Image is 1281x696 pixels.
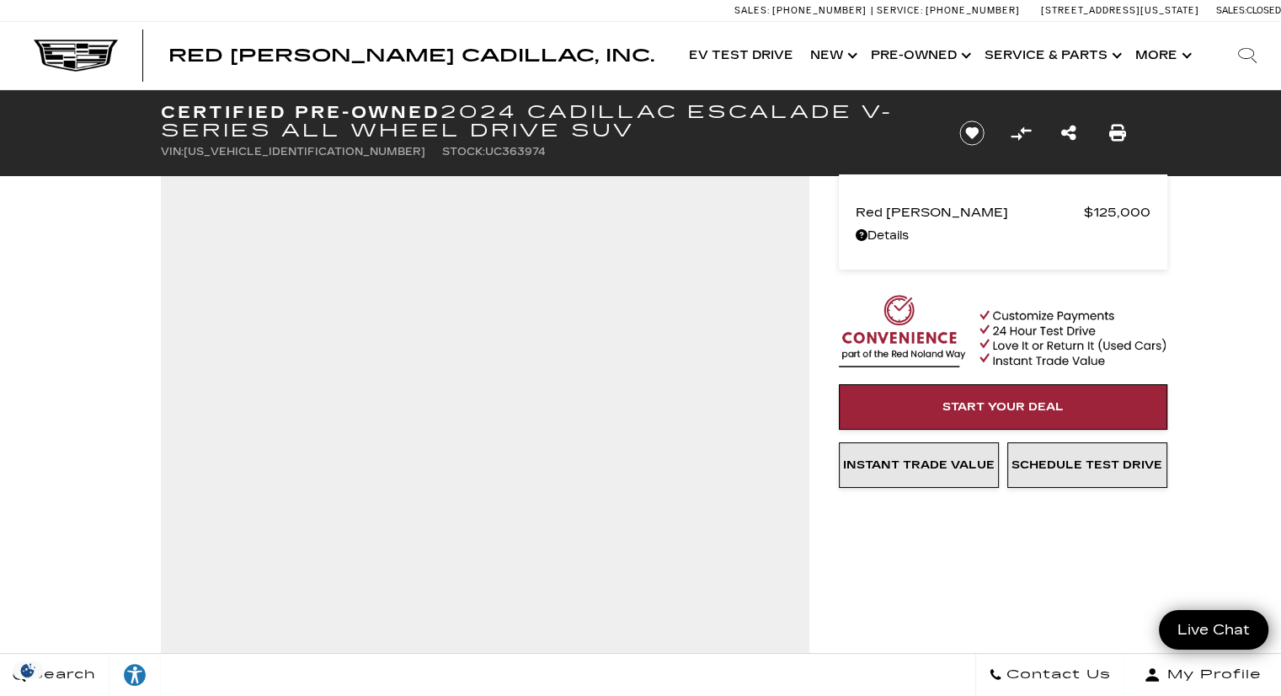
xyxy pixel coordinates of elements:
[8,661,47,679] img: Opt-Out Icon
[184,146,425,158] span: [US_VEHICLE_IDENTIFICATION_NUMBER]
[8,661,47,679] section: Click to Open Cookie Consent Modal
[802,22,862,89] a: New
[953,120,990,147] button: Save vehicle
[1246,5,1281,16] span: Closed
[34,40,118,72] img: Cadillac Dark Logo with Cadillac White Text
[1008,120,1033,146] button: Compare Vehicle
[1169,620,1258,640] span: Live Chat
[109,654,161,696] a: Explore your accessibility options
[734,5,770,16] span: Sales:
[772,5,867,16] span: [PHONE_NUMBER]
[681,22,802,89] a: EV Test Drive
[109,662,160,688] div: Explore your accessibility options
[942,400,1064,414] span: Start Your Deal
[1007,442,1167,488] a: Schedule Test Drive
[1061,121,1076,145] a: Share this Certified Pre-Owned 2024 Cadillac Escalade V-Series All Wheel Drive SUV
[1109,121,1126,145] a: Print this Certified Pre-Owned 2024 Cadillac Escalade V-Series All Wheel Drive SUV
[856,201,1150,224] a: Red [PERSON_NAME] $125,000
[1159,610,1268,650] a: Live Chat
[839,442,999,488] a: Instant Trade Value
[161,102,441,122] strong: Certified Pre-Owned
[1161,663,1262,687] span: My Profile
[1041,5,1199,16] a: [STREET_ADDRESS][US_STATE]
[877,5,923,16] span: Service:
[975,654,1124,696] a: Contact Us
[1216,5,1246,16] span: Sales:
[485,146,546,158] span: UC363974
[161,146,184,158] span: VIN:
[871,6,1024,15] a: Service: [PHONE_NUMBER]
[1084,201,1150,224] span: $125,000
[856,201,1084,224] span: Red [PERSON_NAME]
[1214,22,1281,89] div: Search
[26,663,96,687] span: Search
[1127,22,1197,89] button: More
[856,224,1150,248] a: Details
[1124,654,1281,696] button: Open user profile menu
[161,103,931,140] h1: 2024 Cadillac Escalade V-Series All Wheel Drive SUV
[843,458,995,472] span: Instant Trade Value
[839,384,1167,430] a: Start Your Deal
[168,46,654,66] span: Red [PERSON_NAME] Cadillac, Inc.
[862,22,976,89] a: Pre-Owned
[976,22,1127,89] a: Service & Parts
[1011,458,1162,472] span: Schedule Test Drive
[169,183,801,657] iframe: Interactive Walkaround/Photo gallery of the vehicle/product
[926,5,1020,16] span: [PHONE_NUMBER]
[442,146,485,158] span: Stock:
[734,6,871,15] a: Sales: [PHONE_NUMBER]
[1002,663,1111,687] span: Contact Us
[168,47,654,64] a: Red [PERSON_NAME] Cadillac, Inc.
